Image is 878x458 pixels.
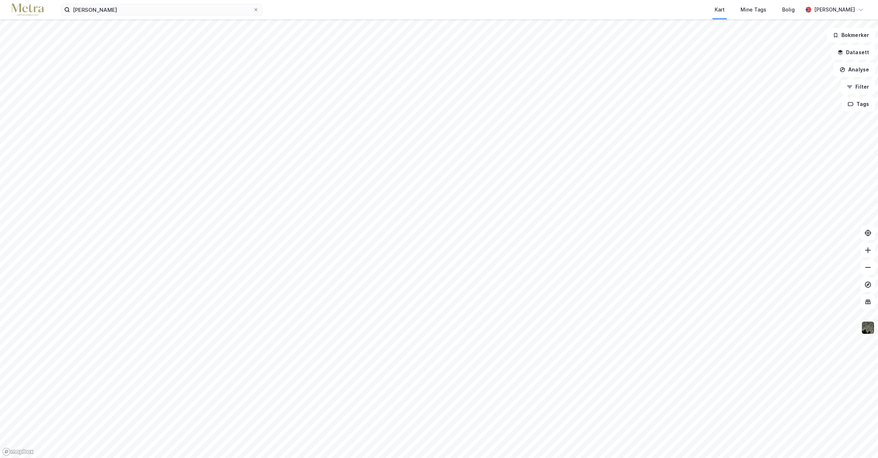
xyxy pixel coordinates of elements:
div: Kart [715,5,725,14]
div: Bolig [782,5,795,14]
input: Søk på adresse, matrikkel, gårdeiere, leietakere eller personer [70,4,253,15]
img: metra-logo.256734c3b2bbffee19d4.png [11,4,44,16]
button: Analyse [833,62,875,77]
div: Kontrollprogram for chat [842,424,878,458]
iframe: Chat Widget [842,424,878,458]
button: Datasett [831,45,875,60]
button: Filter [841,80,875,94]
img: 9k= [861,321,875,335]
div: [PERSON_NAME] [814,5,855,14]
a: Mapbox homepage [2,448,34,456]
div: Mine Tags [741,5,766,14]
button: Tags [842,97,875,111]
button: Bokmerker [827,28,875,42]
